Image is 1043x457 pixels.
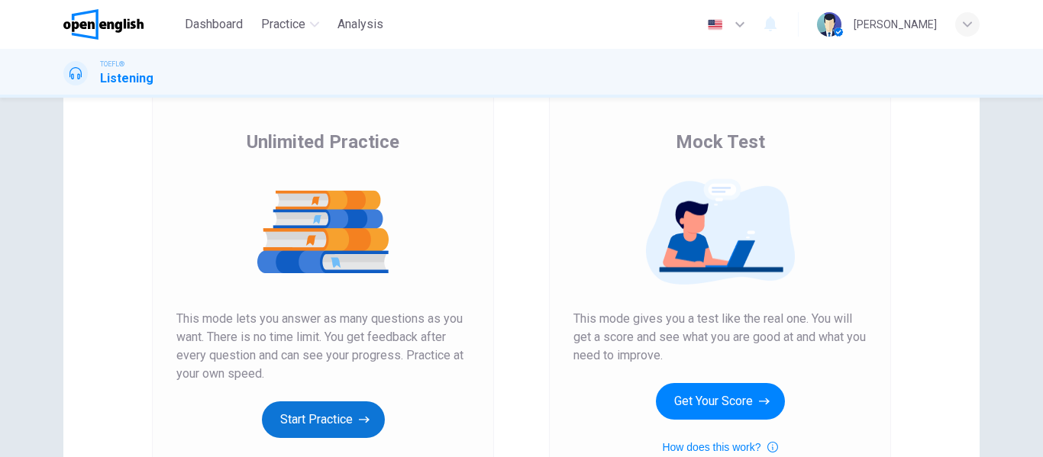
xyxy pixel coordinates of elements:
[63,9,179,40] a: OpenEnglish logo
[179,11,249,38] button: Dashboard
[247,130,399,154] span: Unlimited Practice
[817,12,841,37] img: Profile picture
[176,310,470,383] span: This mode lets you answer as many questions as you want. There is no time limit. You get feedback...
[255,11,325,38] button: Practice
[331,11,389,38] button: Analysis
[262,401,385,438] button: Start Practice
[261,15,305,34] span: Practice
[656,383,785,420] button: Get Your Score
[662,438,777,456] button: How does this work?
[63,9,144,40] img: OpenEnglish logo
[573,310,867,365] span: This mode gives you a test like the real one. You will get a score and see what you are good at a...
[185,15,243,34] span: Dashboard
[706,19,725,31] img: en
[854,15,937,34] div: [PERSON_NAME]
[337,15,383,34] span: Analysis
[676,130,765,154] span: Mock Test
[100,69,153,88] h1: Listening
[100,59,124,69] span: TOEFL®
